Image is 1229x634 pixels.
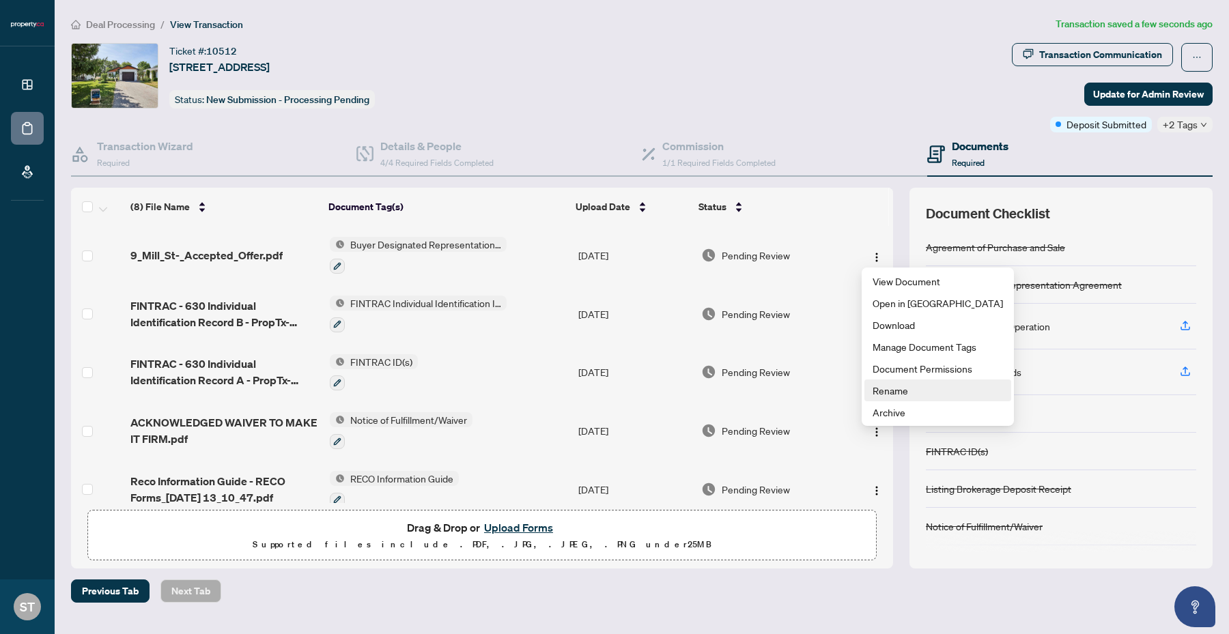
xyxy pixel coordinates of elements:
[662,138,776,154] h4: Commission
[722,364,790,379] span: Pending Review
[206,93,369,106] span: New Submission - Processing Pending
[722,248,790,263] span: Pending Review
[662,158,776,168] span: 1/1 Required Fields Completed
[130,414,318,447] span: ACKNOWLEDGED WAIVER TO MAKE IT FIRM.pdf
[952,138,1008,154] h4: Documents
[573,285,696,343] td: [DATE]
[1084,83,1213,106] button: Update for Admin Review
[573,226,696,285] td: [DATE]
[20,597,35,616] span: ST
[1056,16,1213,32] article: Transaction saved a few seconds ago
[345,471,459,486] span: RECO Information Guide
[96,536,868,553] p: Supported files include .PDF, .JPG, .JPEG, .PNG under 25 MB
[573,460,696,519] td: [DATE]
[206,45,237,57] span: 10512
[125,188,323,226] th: (8) File Name
[871,485,882,496] img: Logo
[866,478,888,500] button: Logo
[86,18,155,31] span: Deal Processing
[130,247,283,263] span: 9_Mill_St-_Accepted_Offer.pdf
[926,519,1043,534] div: Notice of Fulfillment/Waiver
[926,240,1065,255] div: Agreement of Purchase and Sale
[576,199,630,214] span: Upload Date
[873,339,1003,354] span: Manage Document Tags
[330,354,345,369] img: Status Icon
[169,90,375,109] div: Status:
[701,482,716,497] img: Document Status
[1163,117,1198,132] span: +2 Tags
[330,237,345,252] img: Status Icon
[71,20,81,29] span: home
[169,59,270,75] span: [STREET_ADDRESS]
[345,354,418,369] span: FINTRAC ID(s)
[160,16,165,32] li: /
[330,412,472,449] button: Status IconNotice of Fulfillment/Waiver
[926,277,1122,292] div: Buyer Designated Representation Agreement
[698,199,726,214] span: Status
[330,296,345,311] img: Status Icon
[701,364,716,379] img: Document Status
[82,580,139,602] span: Previous Tab
[1039,44,1162,66] div: Transaction Communication
[380,138,494,154] h4: Details & People
[873,274,1003,289] span: View Document
[330,296,507,332] button: Status IconFINTRAC Individual Identification Information Record
[11,20,44,29] img: logo
[97,138,193,154] h4: Transaction Wizard
[926,204,1050,223] span: Document Checklist
[570,188,692,226] th: Upload Date
[1192,53,1202,62] span: ellipsis
[926,444,988,459] div: FINTRAC ID(s)
[693,188,846,226] th: Status
[1174,586,1215,627] button: Open asap
[722,482,790,497] span: Pending Review
[130,298,318,330] span: FINTRAC - 630 Individual Identification Record B - PropTx-OREA_[DATE] 13_30_39.pdf
[1200,121,1207,128] span: down
[72,44,158,108] img: IMG-N12295362_1.jpg
[71,579,150,603] button: Previous Tab
[160,579,221,603] button: Next Tab
[866,244,888,266] button: Logo
[701,248,716,263] img: Document Status
[130,356,318,388] span: FINTRAC - 630 Individual Identification Record A - PropTx-OREA_[DATE] 13_22_45.pdf
[345,412,472,427] span: Notice of Fulfillment/Waiver
[952,158,985,168] span: Required
[130,473,318,506] span: Reco Information Guide - RECO Forms_[DATE] 13_10_47.pdf
[871,427,882,437] img: Logo
[480,519,557,536] button: Upload Forms
[330,471,345,486] img: Status Icon
[1093,83,1204,105] span: Update for Admin Review
[330,412,345,427] img: Status Icon
[873,296,1003,311] span: Open in [GEOGRAPHIC_DATA]
[873,361,1003,376] span: Document Permissions
[873,405,1003,420] span: Archive
[926,481,1071,496] div: Listing Brokerage Deposit Receipt
[345,237,507,252] span: Buyer Designated Representation Agreement
[873,317,1003,332] span: Download
[701,306,716,321] img: Document Status
[330,237,507,274] button: Status IconBuyer Designated Representation Agreement
[573,343,696,402] td: [DATE]
[97,158,130,168] span: Required
[380,158,494,168] span: 4/4 Required Fields Completed
[722,306,790,321] span: Pending Review
[701,423,716,438] img: Document Status
[169,43,237,59] div: Ticket #:
[1012,43,1173,66] button: Transaction Communication
[345,296,507,311] span: FINTRAC Individual Identification Information Record
[330,354,418,391] button: Status IconFINTRAC ID(s)
[323,188,570,226] th: Document Tag(s)
[722,423,790,438] span: Pending Review
[170,18,243,31] span: View Transaction
[866,420,888,442] button: Logo
[88,510,876,561] span: Drag & Drop orUpload FormsSupported files include .PDF, .JPG, .JPEG, .PNG under25MB
[130,199,190,214] span: (8) File Name
[573,401,696,460] td: [DATE]
[330,471,459,508] button: Status IconRECO Information Guide
[1066,117,1146,132] span: Deposit Submitted
[873,383,1003,398] span: Rename
[407,519,557,536] span: Drag & Drop or
[871,252,882,263] img: Logo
